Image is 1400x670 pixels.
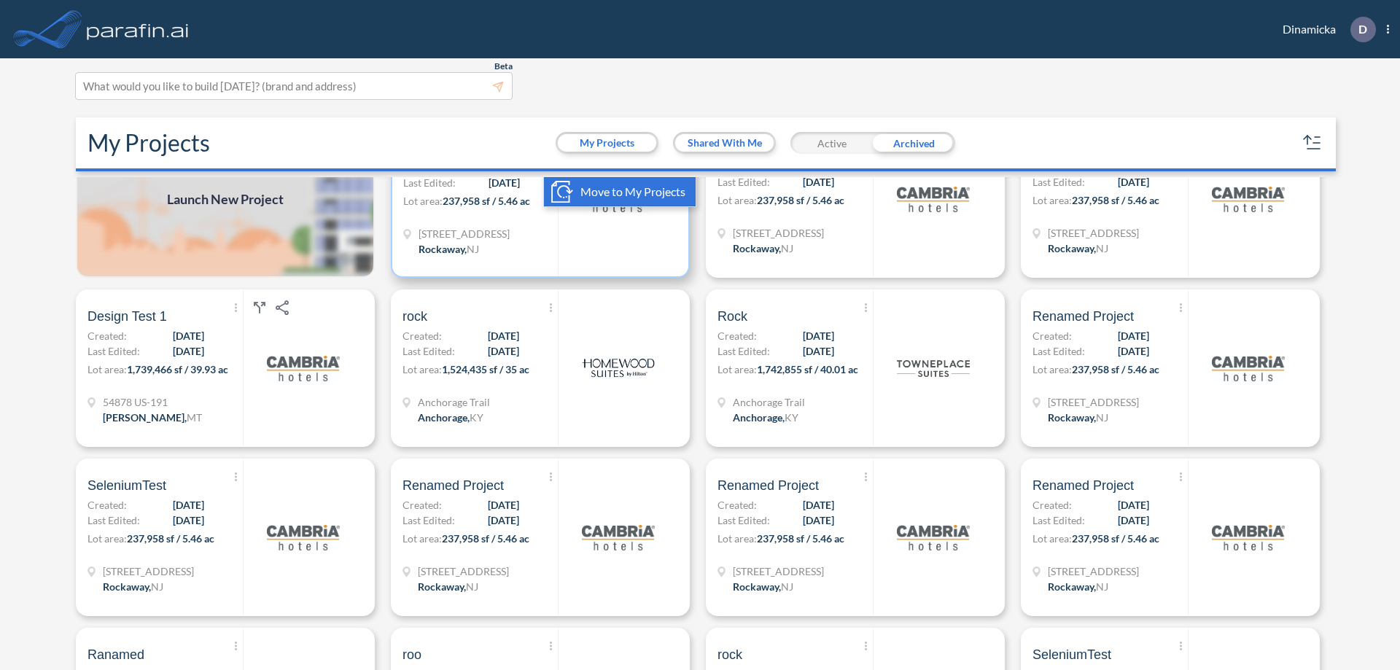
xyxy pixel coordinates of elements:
[1358,23,1367,36] p: D
[700,120,1015,278] a: SeleniumTestCreated:[DATE]Last Edited:[DATE]Lot area:237,958 sf / 5.46 ac[STREET_ADDRESS]Rockaway...
[418,410,483,425] div: Anchorage, KY
[489,175,520,190] span: [DATE]
[76,120,375,278] img: add
[87,343,140,359] span: Last Edited:
[1048,225,1139,241] span: 321 Mt Hope Ave
[897,163,970,235] img: logo
[1048,580,1096,593] span: Rockaway ,
[1048,411,1096,424] span: Rockaway ,
[418,411,470,424] span: Anchorage ,
[87,513,140,528] span: Last Edited:
[488,497,519,513] span: [DATE]
[1048,394,1139,410] span: 321 Mt Hope Ave
[403,195,443,207] span: Lot area:
[717,646,742,663] span: rock
[418,564,509,579] span: 321 Mt Hope Ave
[173,343,204,359] span: [DATE]
[442,532,529,545] span: 237,958 sf / 5.46 ac
[717,477,819,494] span: Renamed Project
[470,411,483,424] span: KY
[87,308,167,325] span: Design Test 1
[70,289,385,447] a: Design Test 1Created:[DATE]Last Edited:[DATE]Lot area:1,739,466 sf / 39.93 ac54878 US-191[PERSON_...
[1261,17,1389,42] div: Dinamicka
[1015,120,1330,278] a: SeleniumTestCreated:[DATE]Last Edited:[DATE]Lot area:237,958 sf / 5.46 ac[STREET_ADDRESS]Rockaway...
[1072,194,1159,206] span: 237,958 sf / 5.46 ac
[733,579,793,594] div: Rockaway, NJ
[1032,308,1134,325] span: Renamed Project
[803,328,834,343] span: [DATE]
[1015,289,1330,447] a: Renamed ProjectCreated:[DATE]Last Edited:[DATE]Lot area:237,958 sf / 5.46 ac[STREET_ADDRESS]Rocka...
[733,394,805,410] span: Anchorage Trail
[488,328,519,343] span: [DATE]
[757,194,844,206] span: 237,958 sf / 5.46 ac
[1032,513,1085,528] span: Last Edited:
[717,343,770,359] span: Last Edited:
[187,411,202,424] span: MT
[402,513,455,528] span: Last Edited:
[733,225,824,241] span: 321 Mt Hope Ave
[717,497,757,513] span: Created:
[402,343,455,359] span: Last Edited:
[103,410,202,425] div: Zortman, MT
[87,363,127,375] span: Lot area:
[700,459,1015,616] a: Renamed ProjectCreated:[DATE]Last Edited:[DATE]Lot area:237,958 sf / 5.46 ac[STREET_ADDRESS]Rocka...
[443,195,530,207] span: 237,958 sf / 5.46 ac
[419,241,479,257] div: Rockaway, NJ
[1072,363,1159,375] span: 237,958 sf / 5.46 ac
[1118,328,1149,343] span: [DATE]
[103,580,151,593] span: Rockaway ,
[717,363,757,375] span: Lot area:
[419,243,467,255] span: Rockaway ,
[1118,174,1149,190] span: [DATE]
[1032,174,1085,190] span: Last Edited:
[733,411,785,424] span: Anchorage ,
[127,532,214,545] span: 237,958 sf / 5.46 ac
[580,183,685,200] span: Move to My Projects
[103,564,194,579] span: 321 Mt Hope Ave
[418,579,478,594] div: Rockaway, NJ
[717,308,747,325] span: Rock
[790,132,873,154] div: Active
[675,134,774,152] button: Shared With Me
[385,289,700,447] a: rockCreated:[DATE]Last Edited:[DATE]Lot area:1,524,435 sf / 35 acAnchorage TrailAnchorage,KYlogo
[1118,343,1149,359] span: [DATE]
[402,308,427,325] span: rock
[87,328,127,343] span: Created:
[1048,564,1139,579] span: 321 Mt Hope Ave
[1032,646,1111,663] span: SeleniumTest
[733,242,781,254] span: Rockaway ,
[803,497,834,513] span: [DATE]
[267,332,340,405] img: logo
[402,328,442,343] span: Created:
[757,363,858,375] span: 1,742,855 sf / 40.01 ac
[1048,410,1108,425] div: Rockaway, NJ
[733,580,781,593] span: Rockaway ,
[582,332,655,405] img: logo
[803,513,834,528] span: [DATE]
[418,580,466,593] span: Rockaway ,
[1032,194,1072,206] span: Lot area:
[151,580,163,593] span: NJ
[733,241,793,256] div: Rockaway, NJ
[87,129,210,157] h2: My Projects
[1015,459,1330,616] a: Renamed ProjectCreated:[DATE]Last Edited:[DATE]Lot area:237,958 sf / 5.46 ac[STREET_ADDRESS]Rocka...
[733,564,824,579] span: 321 Mt Hope Ave
[873,132,955,154] div: Archived
[402,363,442,375] span: Lot area:
[402,646,421,663] span: roo
[803,343,834,359] span: [DATE]
[757,532,844,545] span: 237,958 sf / 5.46 ac
[717,532,757,545] span: Lot area:
[1032,343,1085,359] span: Last Edited:
[488,343,519,359] span: [DATE]
[173,513,204,528] span: [DATE]
[173,328,204,343] span: [DATE]
[442,363,529,375] span: 1,524,435 sf / 35 ac
[1212,501,1285,574] img: logo
[103,579,163,594] div: Rockaway, NJ
[1032,328,1072,343] span: Created:
[385,120,700,278] a: 0 ReportsMove to My ProjectsSeleniumTestCreated:[DATE]Last Edited:[DATE]Lot area:237,958 sf / 5.4...
[700,289,1015,447] a: RockCreated:[DATE]Last Edited:[DATE]Lot area:1,742,855 sf / 40.01 acAnchorage TrailAnchorage,KYlogo
[1118,513,1149,528] span: [DATE]
[466,580,478,593] span: NJ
